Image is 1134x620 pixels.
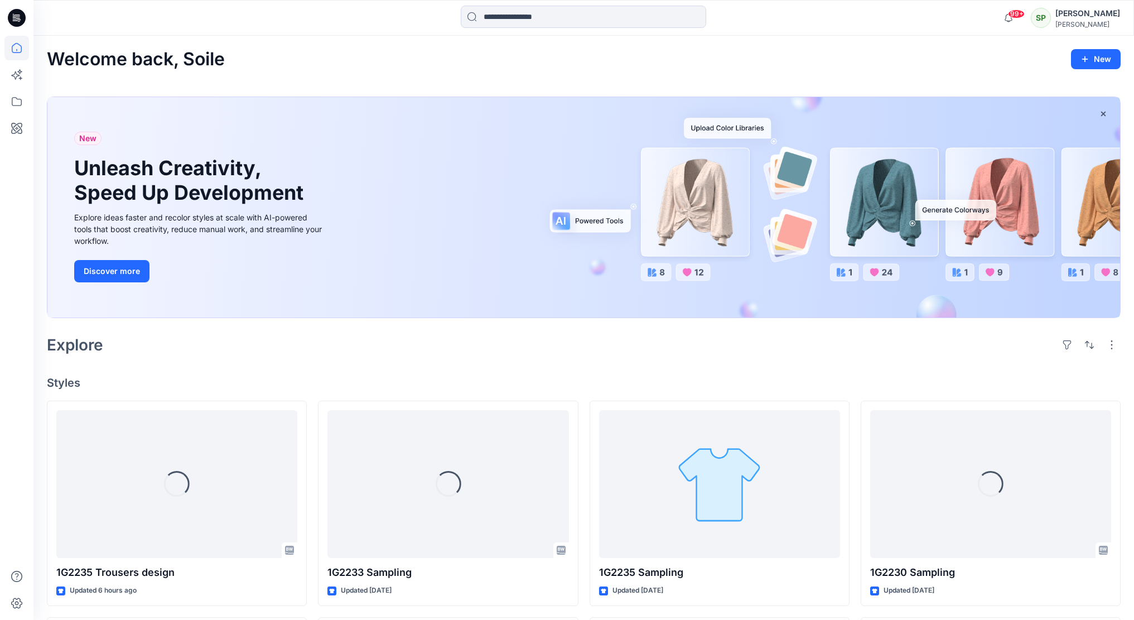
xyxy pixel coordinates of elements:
h4: Styles [47,376,1121,390]
p: Updated 6 hours ago [70,585,137,597]
a: 1G2235 Sampling [599,410,840,559]
button: Discover more [74,260,149,282]
h2: Explore [47,336,103,354]
p: Updated [DATE] [341,585,392,597]
span: 99+ [1008,9,1025,18]
div: [PERSON_NAME] [1055,7,1120,20]
p: 1G2235 Trousers design [56,565,297,580]
p: 1G2235 Sampling [599,565,840,580]
p: Updated [DATE] [884,585,934,597]
a: Discover more [74,260,325,282]
button: New [1071,49,1121,69]
span: New [79,132,96,145]
div: Explore ideas faster and recolor styles at scale with AI-powered tools that boost creativity, red... [74,212,325,247]
h1: Unleash Creativity, Speed Up Development [74,156,308,204]
h2: Welcome back, Soile [47,49,225,70]
p: 1G2233 Sampling [327,565,568,580]
p: 1G2230 Sampling [870,565,1111,580]
div: SP [1031,8,1051,28]
div: [PERSON_NAME] [1055,20,1120,28]
p: Updated [DATE] [612,585,663,597]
